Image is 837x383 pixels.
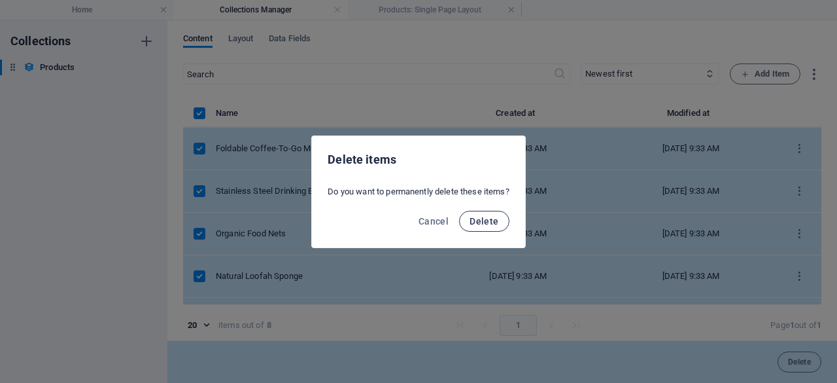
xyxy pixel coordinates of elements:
span: Delete [470,216,498,227]
button: Cancel [413,211,454,232]
span: Cancel [418,216,449,227]
div: Do you want to permanently delete these items? [312,181,524,203]
h2: Delete items [328,152,509,168]
button: Delete [459,211,509,232]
